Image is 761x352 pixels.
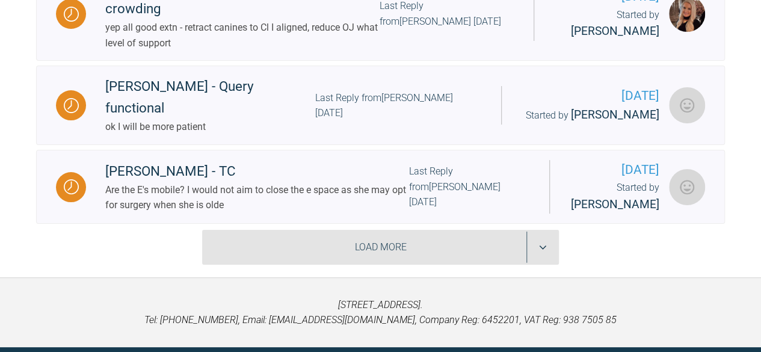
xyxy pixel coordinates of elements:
[105,119,315,135] div: ok I will be more patient
[105,161,409,182] div: [PERSON_NAME] - TC
[521,106,659,125] div: Started by
[105,76,315,119] div: [PERSON_NAME] - Query functional
[669,169,705,205] img: Tom Crotty
[521,86,659,106] span: [DATE]
[105,182,409,213] div: Are the E's mobile? I would not aim to close the e space as she may opt for surgery when she is olde
[202,230,559,265] div: Load More
[571,197,659,211] span: [PERSON_NAME]
[409,164,530,210] div: Last Reply from [PERSON_NAME] [DATE]
[569,180,659,214] div: Started by
[553,7,659,41] div: Started by
[64,7,79,22] img: Waiting
[569,160,659,180] span: [DATE]
[571,24,659,38] span: [PERSON_NAME]
[36,150,725,224] a: Waiting[PERSON_NAME] - TCAre the E's mobile? I would not aim to close the e space as she may opt ...
[315,90,482,121] div: Last Reply from [PERSON_NAME] [DATE]
[36,66,725,144] a: Waiting[PERSON_NAME] - Query functionalok I will be more patientLast Reply from[PERSON_NAME] [DAT...
[571,108,659,122] span: [PERSON_NAME]
[105,20,379,51] div: yep all good extn - retract canines to Cl I aligned, reduce OJ what level of support
[669,87,705,123] img: Eamon OReilly
[64,179,79,194] img: Waiting
[64,98,79,113] img: Waiting
[19,297,742,328] p: [STREET_ADDRESS]. Tel: [PHONE_NUMBER], Email: [EMAIL_ADDRESS][DOMAIN_NAME], Company Reg: 6452201,...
